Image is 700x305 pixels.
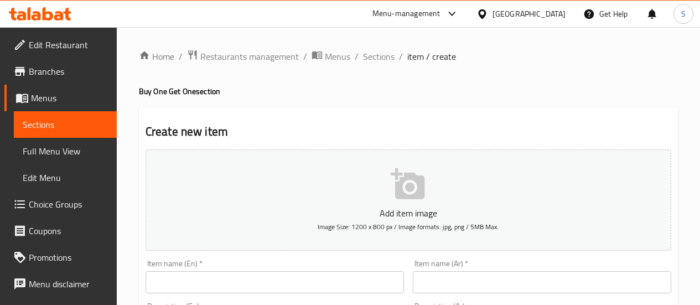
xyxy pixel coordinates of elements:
[492,8,566,20] div: [GEOGRAPHIC_DATA]
[187,49,299,64] a: Restaurants management
[29,38,108,51] span: Edit Restaurant
[14,111,117,138] a: Sections
[31,91,108,105] span: Menus
[303,50,307,63] li: /
[4,32,117,58] a: Edit Restaurant
[4,218,117,244] a: Coupons
[14,164,117,191] a: Edit Menu
[4,85,117,111] a: Menus
[146,123,671,140] h2: Create new item
[413,271,671,293] input: Enter name Ar
[29,277,108,291] span: Menu disclaimer
[146,149,671,251] button: Add item imageImage Size: 1200 x 800 px / Image formats: jpg, png / 5MB Max.
[29,65,108,78] span: Branches
[23,144,108,158] span: Full Menu View
[312,49,350,64] a: Menus
[29,198,108,211] span: Choice Groups
[407,50,456,63] span: item / create
[4,271,117,297] a: Menu disclaimer
[23,171,108,184] span: Edit Menu
[399,50,403,63] li: /
[200,50,299,63] span: Restaurants management
[139,50,174,63] a: Home
[4,191,117,218] a: Choice Groups
[681,8,686,20] span: S
[372,7,440,20] div: Menu-management
[363,50,395,63] a: Sections
[163,206,654,220] p: Add item image
[139,86,678,97] h4: Buy One Get One section
[29,224,108,237] span: Coupons
[29,251,108,264] span: Promotions
[146,271,404,293] input: Enter name En
[14,138,117,164] a: Full Menu View
[139,49,678,64] nav: breadcrumb
[4,244,117,271] a: Promotions
[179,50,183,63] li: /
[4,58,117,85] a: Branches
[318,220,499,233] span: Image Size: 1200 x 800 px / Image formats: jpg, png / 5MB Max.
[355,50,359,63] li: /
[325,50,350,63] span: Menus
[23,118,108,131] span: Sections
